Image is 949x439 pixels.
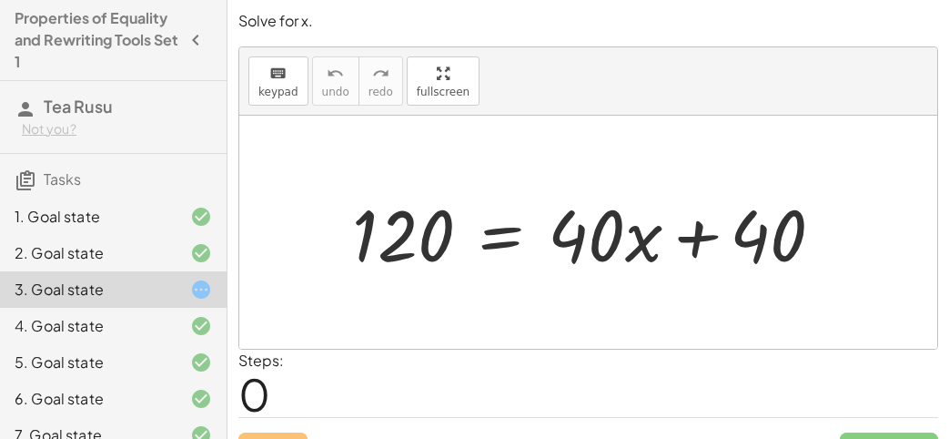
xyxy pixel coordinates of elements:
[238,366,270,422] span: 0
[327,63,344,85] i: undo
[190,388,212,410] i: Task finished and correct.
[238,351,284,370] label: Steps:
[15,206,161,228] div: 1. Goal state
[190,279,212,301] i: Task started.
[358,56,403,106] button: redoredo
[407,56,480,106] button: fullscreen
[15,388,161,410] div: 6. Goal state
[190,206,212,228] i: Task finished and correct.
[15,7,179,73] h4: Properties of Equality and Rewriting Tools Set 1
[44,169,81,189] span: Tasks
[372,63,389,85] i: redo
[15,352,161,373] div: 5. Goal state
[417,86,469,98] span: fullscreen
[22,120,212,138] div: Not you?
[15,242,161,264] div: 2. Goal state
[238,11,938,32] p: Solve for x.
[269,63,287,85] i: keyboard
[258,86,298,98] span: keypad
[190,352,212,373] i: Task finished and correct.
[322,86,349,98] span: undo
[15,279,161,301] div: 3. Goal state
[248,56,308,106] button: keyboardkeypad
[190,315,212,337] i: Task finished and correct.
[368,86,393,98] span: redo
[190,242,212,264] i: Task finished and correct.
[15,315,161,337] div: 4. Goal state
[312,56,359,106] button: undoundo
[44,96,113,117] span: Tea Rusu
